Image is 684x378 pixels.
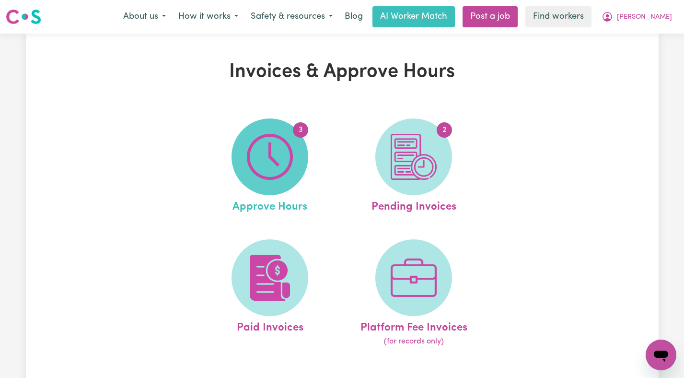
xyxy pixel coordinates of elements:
[384,336,444,347] span: (for records only)
[525,6,591,27] a: Find workers
[293,122,308,138] span: 3
[232,195,307,215] span: Approve Hours
[244,7,339,27] button: Safety & resources
[345,239,483,348] a: Platform Fee Invoices(for records only)
[117,7,172,27] button: About us
[360,316,467,336] span: Platform Fee Invoices
[646,340,676,370] iframe: Button to launch messaging window
[201,118,339,215] a: Approve Hours
[137,60,547,83] h1: Invoices & Approve Hours
[172,7,244,27] button: How it works
[595,7,678,27] button: My Account
[371,195,456,215] span: Pending Invoices
[6,8,41,25] img: Careseekers logo
[237,316,303,336] span: Paid Invoices
[345,118,483,215] a: Pending Invoices
[201,239,339,348] a: Paid Invoices
[617,12,672,23] span: [PERSON_NAME]
[339,6,369,27] a: Blog
[437,122,452,138] span: 2
[463,6,518,27] a: Post a job
[6,6,41,28] a: Careseekers logo
[372,6,455,27] a: AI Worker Match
